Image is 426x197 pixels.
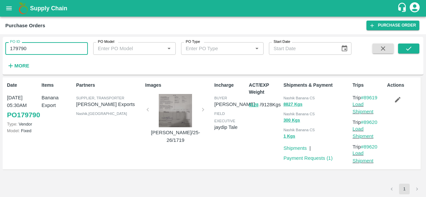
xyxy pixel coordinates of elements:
button: 9128 [249,101,259,109]
input: Enter PO ID [5,42,88,55]
p: Images [145,82,212,89]
button: open drawer [1,1,17,16]
a: Supply Chain [30,4,397,13]
span: Nashik Banana CS [284,112,315,116]
span: Supplier, Transporter [76,96,124,100]
div: customer-support [397,2,409,14]
p: Shipments & Payment [284,82,350,89]
a: Shipments [284,146,307,151]
span: Type: [7,122,17,127]
input: Start Date [269,42,335,55]
p: Trip [352,94,384,101]
label: PO ID [10,39,20,45]
a: #89619 [361,95,377,100]
label: Start Date [274,39,290,45]
p: / 9128 Kgs [249,101,281,109]
strong: More [14,63,29,68]
span: Nashik Banana CS [284,96,315,100]
span: Nashik , [GEOGRAPHIC_DATA] [76,112,127,116]
div: Purchase Orders [5,21,45,30]
a: #89620 [361,120,377,125]
p: Vendor [7,121,39,127]
p: Fixed [7,128,39,134]
p: [PERSON_NAME] Exports [76,101,143,108]
p: [PERSON_NAME]/25-26/1719 [150,129,200,144]
button: More [5,60,31,71]
p: Incharge [214,82,246,89]
button: Open [165,44,173,53]
p: Partners [76,82,143,89]
p: Date [7,82,39,89]
a: Load Shipment [352,102,373,114]
p: Items [42,82,74,89]
p: jaydip Tale [214,124,246,131]
a: PO179790 [7,109,40,121]
p: [DATE] 05:30AM [7,94,39,109]
button: 300 Kgs [284,117,300,124]
a: Load Shipment [352,150,373,163]
a: Purchase Order [366,21,419,30]
p: Trips [352,82,384,89]
span: Model: [7,128,20,133]
button: page 1 [399,184,410,194]
span: Nashik Banana CS [284,128,315,132]
button: Choose date [338,42,351,55]
button: 8827 Kgs [284,101,303,108]
a: Load Shipment [352,126,373,139]
p: ACT/EXP Weight [249,82,281,96]
span: field executive [214,112,235,123]
img: logo [17,2,30,15]
div: | [307,142,311,152]
p: Trip [352,143,384,150]
a: #89620 [361,144,377,149]
p: Actions [387,82,419,89]
button: Open [253,44,261,53]
nav: pagination navigation [385,184,423,194]
input: Enter PO Model [95,44,154,53]
a: Payment Requests (1) [284,155,333,161]
b: Supply Chain [30,5,67,12]
button: 1 Kgs [284,133,295,140]
input: Enter PO Type [183,44,242,53]
p: Trip [352,119,384,126]
div: account of current user [409,1,421,15]
p: Banana Export [42,94,74,109]
p: [PERSON_NAME] [214,101,255,108]
span: buyer [214,96,227,100]
label: PO Type [186,39,200,45]
label: PO Model [98,39,114,45]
